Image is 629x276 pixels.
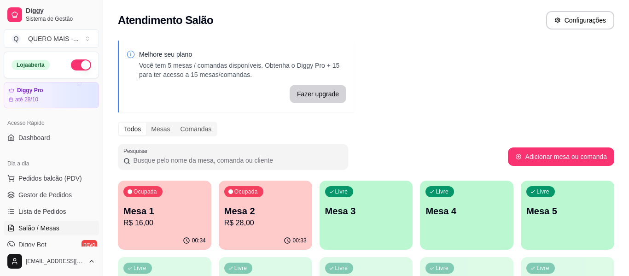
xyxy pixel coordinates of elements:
[118,13,213,28] h2: Atendimento Salão
[420,181,513,250] button: LivreMesa 4
[18,223,59,233] span: Salão / Mesas
[130,156,343,165] input: Pesquisar
[123,147,151,155] label: Pesquisar
[234,188,258,195] p: Ocupada
[219,181,312,250] button: OcupadaMesa 2R$ 28,0000:33
[134,188,157,195] p: Ocupada
[4,130,99,145] a: Dashboard
[134,264,146,272] p: Livre
[4,29,99,48] button: Select a team
[521,181,614,250] button: LivreMesa 5
[12,34,21,43] span: Q
[139,61,346,79] p: Você tem 5 mesas / comandas disponíveis. Obtenha o Diggy Pro + 15 para ter acesso a 15 mesas/coma...
[18,207,66,216] span: Lista de Pedidos
[320,181,413,250] button: LivreMesa 3
[335,188,348,195] p: Livre
[12,60,50,70] div: Loja aberta
[4,171,99,186] button: Pedidos balcão (PDV)
[71,59,91,70] button: Alterar Status
[4,156,99,171] div: Dia a dia
[123,205,206,217] p: Mesa 1
[234,264,247,272] p: Livre
[224,217,307,229] p: R$ 28,00
[4,204,99,219] a: Lista de Pedidos
[4,116,99,130] div: Acesso Rápido
[4,4,99,26] a: DiggySistema de Gestão
[28,34,79,43] div: QUERO MAIS - ...
[123,217,206,229] p: R$ 16,00
[425,205,508,217] p: Mesa 4
[17,87,43,94] article: Diggy Pro
[18,174,82,183] span: Pedidos balcão (PDV)
[139,50,346,59] p: Melhore seu plano
[335,264,348,272] p: Livre
[436,188,448,195] p: Livre
[119,123,146,135] div: Todos
[325,205,408,217] p: Mesa 3
[4,237,99,252] a: Diggy Botnovo
[546,11,614,29] button: Configurações
[508,147,614,166] button: Adicionar mesa ou comanda
[175,123,217,135] div: Comandas
[192,237,206,244] p: 00:34
[26,15,95,23] span: Sistema de Gestão
[290,85,346,103] button: Fazer upgrade
[4,250,99,272] button: [EMAIL_ADDRESS][DOMAIN_NAME]
[146,123,175,135] div: Mesas
[15,96,38,103] article: até 28/10
[536,188,549,195] p: Livre
[436,264,448,272] p: Livre
[526,205,609,217] p: Mesa 5
[4,188,99,202] a: Gestor de Pedidos
[18,133,50,142] span: Dashboard
[4,82,99,108] a: Diggy Proaté 28/10
[118,181,211,250] button: OcupadaMesa 1R$ 16,0000:34
[536,264,549,272] p: Livre
[26,7,95,15] span: Diggy
[224,205,307,217] p: Mesa 2
[18,240,47,249] span: Diggy Bot
[18,190,72,200] span: Gestor de Pedidos
[293,237,307,244] p: 00:33
[26,258,84,265] span: [EMAIL_ADDRESS][DOMAIN_NAME]
[4,221,99,235] a: Salão / Mesas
